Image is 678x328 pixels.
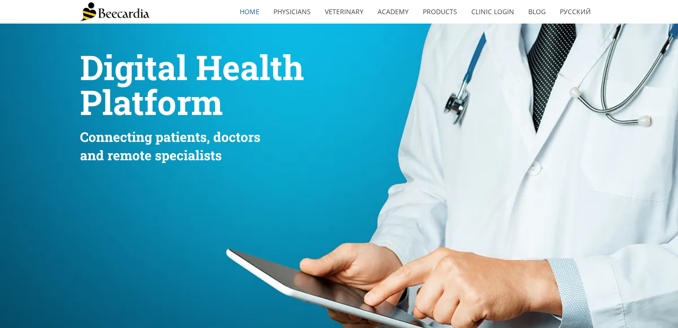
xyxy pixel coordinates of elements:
a: Products [416,1,464,23]
a: home [233,1,266,23]
a: Blog [521,1,553,23]
img: Beecardia [80,2,149,21]
a: Veterinary [318,1,371,23]
a: Physicians [266,1,318,23]
span: Digital Health [80,45,304,90]
span: and remote specialists [80,147,222,164]
a: Clinic Login [464,1,521,23]
a: Academy [371,1,416,23]
span: Platform [80,80,223,124]
span: Connecting patients, doctors [80,128,260,146]
a: Русский [553,1,598,23]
